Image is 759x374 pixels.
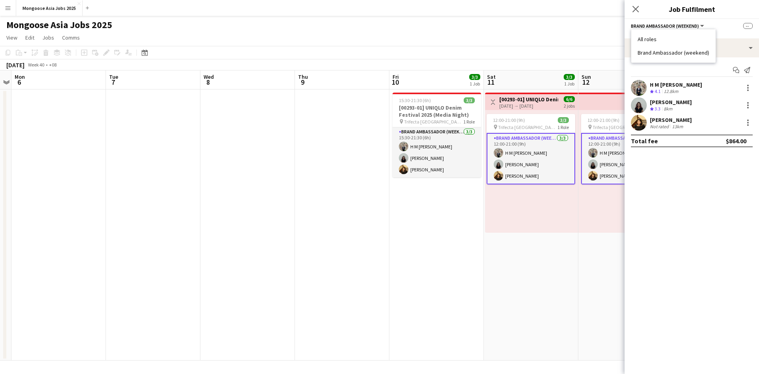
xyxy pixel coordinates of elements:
[631,23,699,29] span: Brand Ambassador (weekend)
[487,114,575,184] app-job-card: 12:00-21:00 (9h)3/3 Trifecta [GEOGRAPHIC_DATA]1 RoleBrand Ambassador (weekend)3/312:00-21:00 (9h)...
[59,32,83,43] a: Comms
[109,73,118,80] span: Tue
[16,0,83,16] button: Mongoose Asia Jobs 2025
[650,123,670,129] div: Not rated
[558,117,569,123] span: 3/3
[108,78,118,87] span: 7
[655,88,661,94] span: 4.1
[650,99,692,106] div: [PERSON_NAME]
[22,32,38,43] a: Edit
[393,127,481,177] app-card-role: Brand Ambassador (weekday)3/315:30-21:30 (6h)H M [PERSON_NAME][PERSON_NAME][PERSON_NAME]
[631,137,658,145] div: Total fee
[493,117,525,123] span: 12:00-21:00 (9h)
[393,93,481,177] app-job-card: 15:30-21:30 (6h)3/3[00293-01] UNIQLO Denim Festival 2025 (Media Night) Trifecta [GEOGRAPHIC_DATA]...
[587,117,619,123] span: 12:00-21:00 (9h)
[393,104,481,118] h3: [00293-01] UNIQLO Denim Festival 2025 (Media Night)
[464,97,475,103] span: 3/3
[393,73,399,80] span: Fri
[580,78,591,87] span: 12
[631,23,705,29] button: Brand Ambassador (weekend)
[6,19,112,31] h1: Mongoose Asia Jobs 2025
[26,62,46,68] span: Week 40
[662,106,674,112] div: 8km
[391,78,399,87] span: 10
[499,103,558,109] div: [DATE] → [DATE]
[6,61,25,69] div: [DATE]
[6,34,17,41] span: View
[582,73,591,80] span: Sun
[650,116,692,123] div: [PERSON_NAME]
[564,96,575,102] span: 6/6
[581,133,670,184] app-card-role: Brand Ambassador (weekend)3/312:00-21:00 (9h)H M [PERSON_NAME][PERSON_NAME][PERSON_NAME]
[499,96,558,103] h3: [00293-01] UNIQLO Denim Festival 2025
[3,32,21,43] a: View
[404,119,463,125] span: Trifecta [GEOGRAPHIC_DATA]
[726,137,746,145] div: $864.00
[557,124,569,130] span: 1 Role
[662,88,680,95] div: 12.8km
[638,49,709,56] li: Brand Ambassador (weekend)
[49,62,57,68] div: +08
[13,78,25,87] span: 6
[25,34,34,41] span: Edit
[670,123,685,129] div: 13km
[399,97,431,103] span: 15:30-21:30 (6h)
[625,4,759,14] h3: Job Fulfilment
[625,38,759,57] div: Confirmed
[650,81,702,88] div: H M [PERSON_NAME]
[564,74,575,80] span: 3/3
[297,78,308,87] span: 9
[487,73,496,80] span: Sat
[564,81,574,87] div: 1 Job
[298,73,308,80] span: Thu
[469,74,480,80] span: 3/3
[487,133,575,184] app-card-role: Brand Ambassador (weekend)3/312:00-21:00 (9h)H M [PERSON_NAME][PERSON_NAME][PERSON_NAME]
[62,34,80,41] span: Comms
[581,114,670,184] app-job-card: 12:00-21:00 (9h)3/3 Trifecta [GEOGRAPHIC_DATA]1 RoleBrand Ambassador (weekend)3/312:00-21:00 (9h)...
[743,23,753,29] span: --
[498,124,557,130] span: Trifecta [GEOGRAPHIC_DATA]
[15,73,25,80] span: Mon
[202,78,214,87] span: 8
[564,102,575,109] div: 2 jobs
[655,106,661,112] span: 3.3
[42,34,54,41] span: Jobs
[39,32,57,43] a: Jobs
[486,78,496,87] span: 11
[463,119,475,125] span: 1 Role
[593,124,652,130] span: Trifecta [GEOGRAPHIC_DATA]
[638,36,709,43] li: All roles
[204,73,214,80] span: Wed
[470,81,480,87] div: 1 Job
